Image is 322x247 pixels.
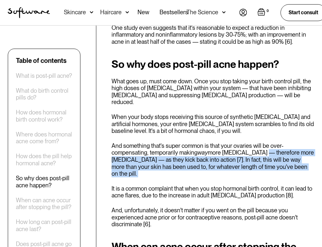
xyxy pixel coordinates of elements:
[16,87,72,101] a: What do birth control pills do?
[197,149,208,156] em: way
[90,9,93,16] img: arrow down
[16,175,72,189] a: So why does post-pill acne happen?
[16,109,72,123] a: How does hormonal birth control work?
[100,9,122,16] div: Haircare
[16,219,72,233] a: How long can post-pill acne last?
[222,9,226,16] img: arrow down
[64,9,86,16] div: Skincare
[112,207,314,228] p: And, unfortunately, it doesn't matter if you went on the pill because you experienced acne prior ...
[112,113,314,135] p: When your body stops receiving this source of synthetic [MEDICAL_DATA] and artificial hormones, y...
[112,78,314,106] p: What goes up, must come down. Once you stop taking your birth control pill, the high doses of [ME...
[112,24,314,45] p: One study even suggests that it's reasonable to expect a reduction in inflammatory and noninflamm...
[112,58,314,70] h2: So why does post-pill acne happen?
[112,185,314,199] p: It is a common complaint that when you stop hormonal birth control, it can lead to acne flares, d...
[257,8,270,17] a: Open empty cart
[16,131,72,145] a: Where does hormonal acne come from?
[16,57,66,65] div: Table of contents
[8,7,50,18] a: home
[265,8,270,14] div: 0
[186,9,218,16] div: The Science
[16,72,72,79] a: What is post-pill acne?
[8,7,50,18] img: Software Logo
[112,142,314,177] p: And something that's super common is that your ovaries will be over-compensating, temporarily mak...
[16,197,72,211] a: When can acne occur after stopping the pill?
[125,9,129,16] img: arrow down
[16,153,72,167] a: How does the pill help hormonal acne?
